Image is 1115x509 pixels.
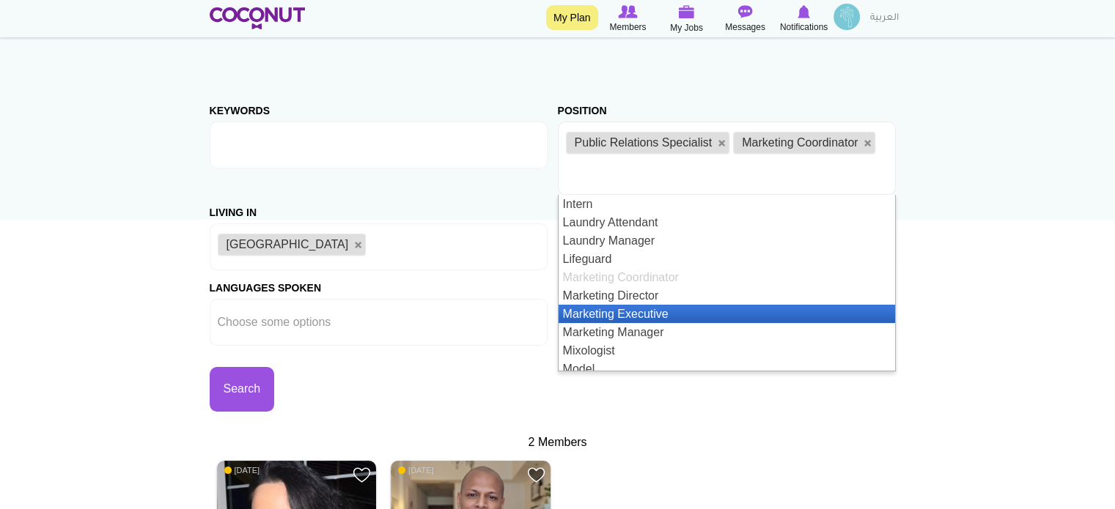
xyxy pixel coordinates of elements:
[210,93,270,118] label: Keywords
[599,4,658,34] a: Browse Members Members
[775,4,834,34] a: Notifications Notifications
[227,238,349,250] span: [GEOGRAPHIC_DATA]
[546,5,598,30] a: My Plan
[210,367,275,412] button: Search
[738,5,753,18] img: Messages
[559,195,895,213] li: Intern
[558,93,607,118] label: Position
[863,4,906,33] a: العربية
[670,21,703,35] span: My Jobs
[575,136,713,149] span: Public Relations Specialist
[559,323,895,341] li: Marketing Manager
[559,213,895,231] li: Laundry Attendant
[559,250,895,268] li: Lifeguard
[798,5,810,18] img: Notifications
[725,20,765,34] span: Messages
[210,7,306,29] img: Home
[658,4,716,35] a: My Jobs My Jobs
[210,270,321,295] label: Languages Spoken
[780,20,828,34] span: Notifications
[559,286,895,305] li: Marketing Director
[559,231,895,250] li: Laundry Manager
[559,305,895,323] li: Marketing Executive
[559,341,895,360] li: Mixologist
[679,5,695,18] img: My Jobs
[609,20,646,34] span: Members
[742,136,858,149] span: Marketing Coordinator
[618,5,637,18] img: Browse Members
[559,268,895,286] li: Marketing Coordinator
[716,4,775,34] a: Messages Messages
[210,434,906,451] div: 2 Members
[527,466,545,484] a: Add to Favourites
[224,465,260,475] span: [DATE]
[559,360,895,378] li: Model
[398,465,434,475] span: [DATE]
[210,195,257,220] label: Living in
[353,466,371,484] a: Add to Favourites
